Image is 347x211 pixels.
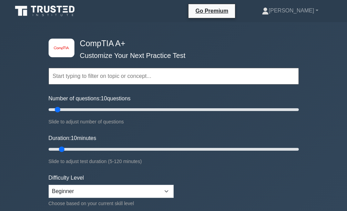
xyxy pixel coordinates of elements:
[101,96,107,101] span: 10
[49,134,96,142] label: Duration: minutes
[191,7,232,15] a: Go Premium
[77,39,265,48] h4: CompTIA A+
[49,94,131,103] label: Number of questions: questions
[49,174,84,182] label: Difficulty Level
[49,157,299,165] div: Slide to adjust test duration (5-120 minutes)
[49,68,299,84] input: Start typing to filter on topic or concept...
[49,199,174,208] div: Choose based on your current skill level
[49,118,299,126] div: Slide to adjust number of questions
[245,4,335,18] a: [PERSON_NAME]
[71,135,77,141] span: 10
